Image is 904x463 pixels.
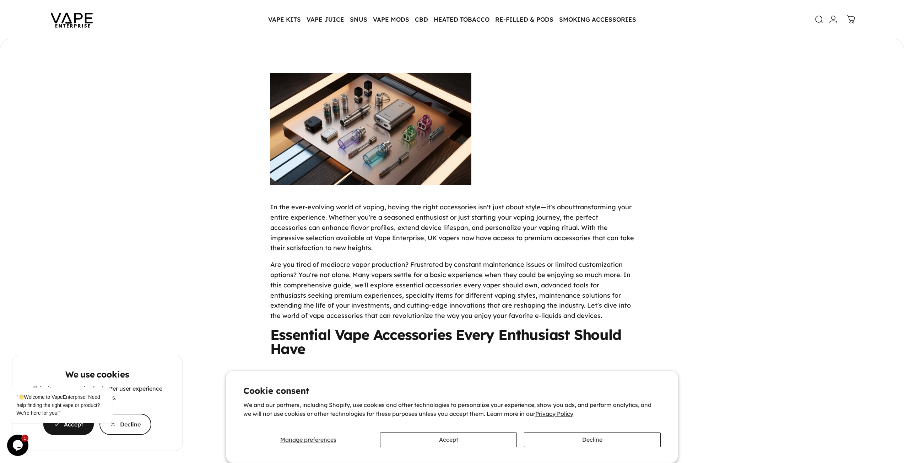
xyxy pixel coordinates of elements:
[7,323,135,431] iframe: chat widget
[524,432,661,447] button: Decline
[243,386,661,395] h2: Cookie consent
[280,436,336,443] span: Manage preferences
[7,435,30,456] iframe: chat widget
[380,432,517,447] button: Accept
[243,432,373,447] button: Manage preferences
[535,410,573,417] a: Privacy Policy
[243,401,661,419] p: We and our partners, including Shopify, use cookies and other technologies to personalize your ex...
